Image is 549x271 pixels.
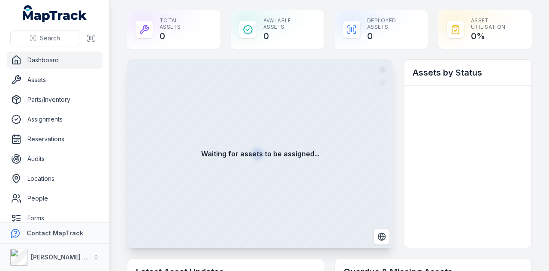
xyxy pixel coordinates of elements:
a: Forms [7,210,103,227]
strong: Contact MapTrack [27,229,83,237]
a: MapTrack [23,5,87,22]
a: Assets [7,71,103,88]
a: Parts/Inventory [7,91,103,108]
a: Locations [7,170,103,187]
h2: Assets by Status [413,67,523,79]
strong: [PERSON_NAME] Asset Maintenance [31,253,141,261]
a: Audits [7,150,103,167]
a: People [7,190,103,207]
button: Search [10,30,79,46]
button: Switch to Satellite View [374,228,390,245]
a: Assignments [7,111,103,128]
strong: Waiting for assets to be assigned... [201,149,320,159]
a: Reservations [7,131,103,148]
a: Dashboard [7,52,103,69]
span: Search [40,34,60,43]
